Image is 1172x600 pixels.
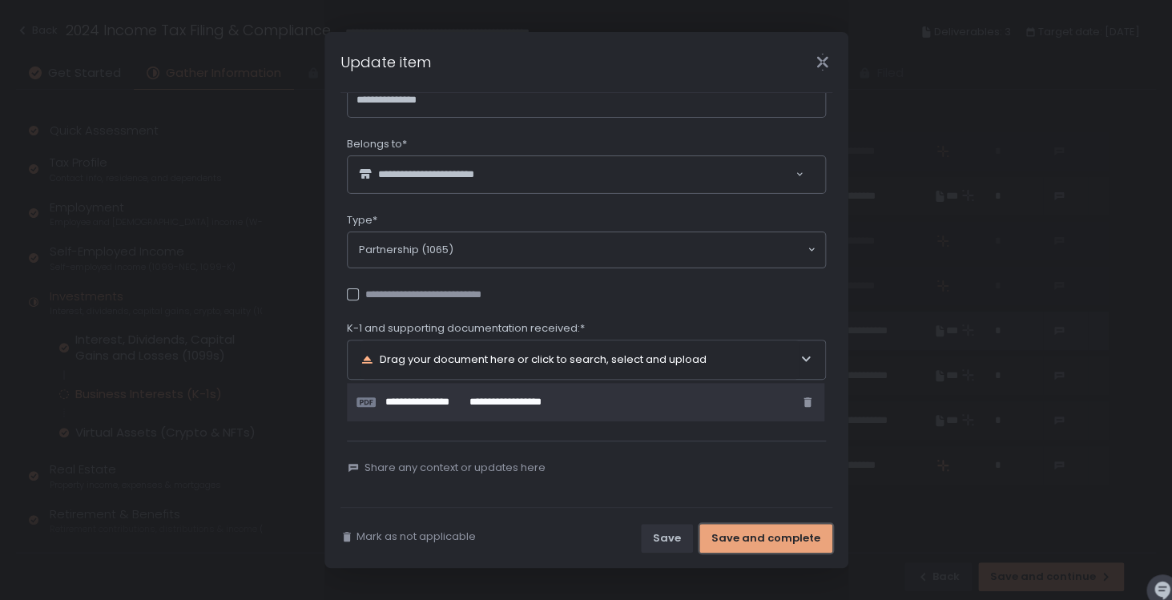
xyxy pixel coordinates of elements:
[501,166,794,183] input: Search for option
[348,156,825,193] div: Search for option
[347,321,585,336] span: K-1 and supporting documentation received:*
[699,524,832,553] button: Save and complete
[347,213,377,228] span: Type*
[453,242,806,258] input: Search for option
[340,530,476,544] button: Mark as not applicable
[340,51,431,73] h1: Update item
[653,531,681,546] div: Save
[364,461,546,475] span: Share any context or updates here
[356,530,476,544] span: Mark as not applicable
[348,232,825,268] div: Search for option
[641,524,693,553] button: Save
[359,242,453,258] span: Partnership (1065)
[347,137,407,151] span: Belongs to*
[711,531,820,546] div: Save and complete
[797,53,848,71] div: Close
